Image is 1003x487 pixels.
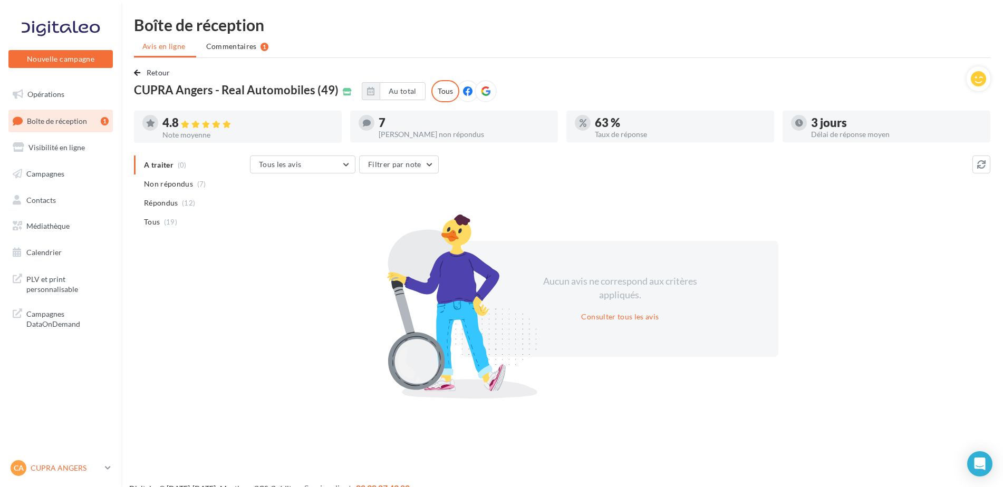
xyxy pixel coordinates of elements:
div: 4.8 [162,117,333,129]
div: Tous [431,80,459,102]
p: CUPRA ANGERS [31,463,101,473]
div: 7 [379,117,549,129]
a: Boîte de réception1 [6,110,115,132]
span: Calendrier [26,248,62,257]
a: Campagnes DataOnDemand [6,303,115,334]
a: Visibilité en ligne [6,137,115,159]
div: [PERSON_NAME] non répondus [379,131,549,138]
button: Retour [134,66,175,79]
a: Opérations [6,83,115,105]
span: Tous les avis [259,160,302,169]
div: Boîte de réception [134,17,990,33]
a: Médiathèque [6,215,115,237]
span: Tous [144,217,160,227]
span: Commentaires [206,41,257,52]
button: Au total [362,82,426,100]
button: Filtrer par note [359,155,439,173]
div: 1 [101,117,109,125]
span: Boîte de réception [27,116,87,125]
span: Visibilité en ligne [28,143,85,152]
button: Au total [380,82,426,100]
span: Opérations [27,90,64,99]
span: (12) [182,199,195,207]
span: Non répondus [144,179,193,189]
span: Retour [147,68,170,77]
div: Note moyenne [162,131,333,139]
span: (7) [197,180,206,188]
button: Tous les avis [250,155,355,173]
div: Taux de réponse [595,131,766,138]
button: Nouvelle campagne [8,50,113,68]
div: Aucun avis ne correspond aux critères appliqués. [529,275,711,301]
a: Calendrier [6,241,115,264]
div: 63 % [595,117,766,129]
div: 3 jours [811,117,982,129]
span: PLV et print personnalisable [26,272,109,295]
div: Délai de réponse moyen [811,131,982,138]
span: Campagnes DataOnDemand [26,307,109,329]
span: (19) [164,218,177,226]
a: Contacts [6,189,115,211]
span: Répondus [144,198,178,208]
div: Open Intercom Messenger [967,451,992,476]
a: CA CUPRA ANGERS [8,458,113,478]
span: CA [14,463,24,473]
span: Campagnes [26,169,64,178]
span: Contacts [26,195,56,204]
span: Médiathèque [26,221,70,230]
button: Consulter tous les avis [577,310,663,323]
div: 1 [261,43,268,51]
a: PLV et print personnalisable [6,268,115,299]
a: Campagnes [6,163,115,185]
span: CUPRA Angers - Real Automobiles (49) [134,84,339,96]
